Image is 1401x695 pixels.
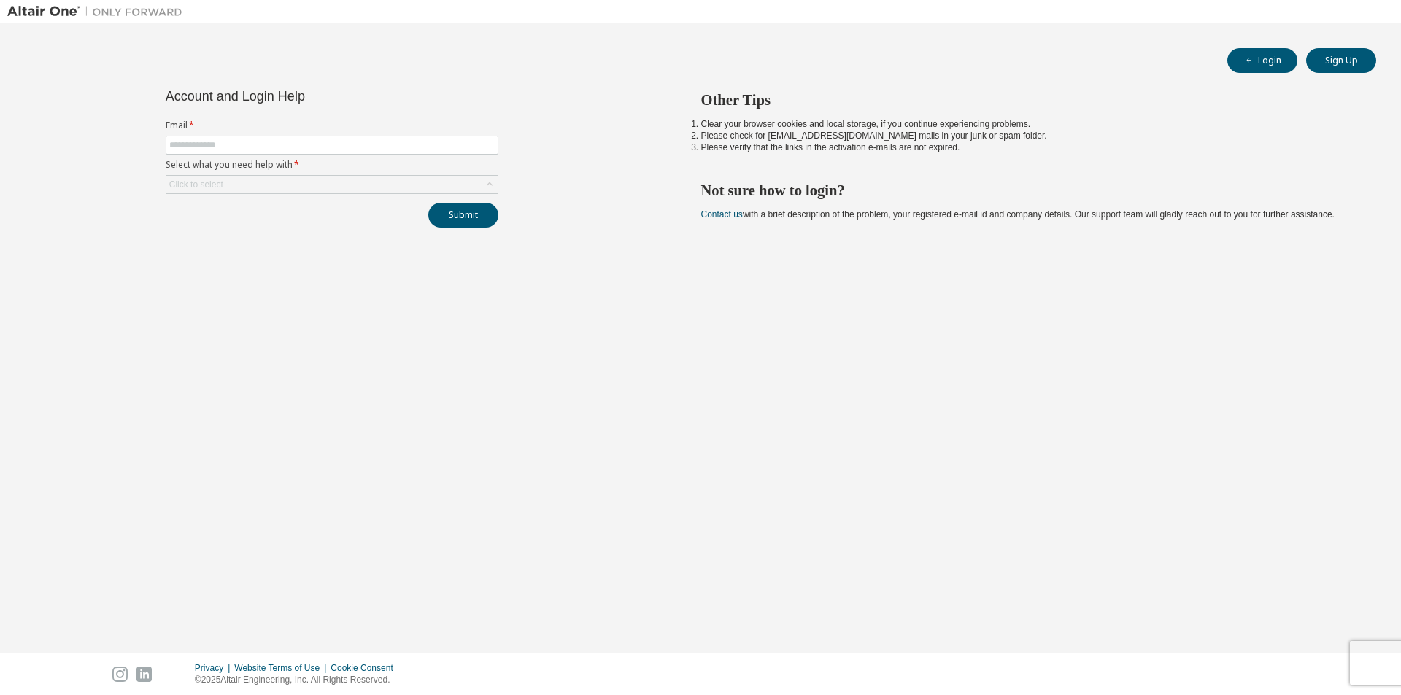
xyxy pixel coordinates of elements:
[701,181,1351,200] h2: Not sure how to login?
[701,141,1351,153] li: Please verify that the links in the activation e-mails are not expired.
[166,176,498,193] div: Click to select
[701,118,1351,130] li: Clear your browser cookies and local storage, if you continue experiencing problems.
[701,90,1351,109] h2: Other Tips
[428,203,498,228] button: Submit
[701,130,1351,141] li: Please check for [EMAIL_ADDRESS][DOMAIN_NAME] mails in your junk or spam folder.
[166,159,498,171] label: Select what you need help with
[136,667,152,682] img: linkedin.svg
[166,120,498,131] label: Email
[331,662,401,674] div: Cookie Consent
[1227,48,1297,73] button: Login
[701,209,743,220] a: Contact us
[166,90,432,102] div: Account and Login Help
[195,674,402,686] p: © 2025 Altair Engineering, Inc. All Rights Reserved.
[1306,48,1376,73] button: Sign Up
[701,209,1335,220] span: with a brief description of the problem, your registered e-mail id and company details. Our suppo...
[112,667,128,682] img: instagram.svg
[195,662,234,674] div: Privacy
[7,4,190,19] img: Altair One
[234,662,331,674] div: Website Terms of Use
[169,179,223,190] div: Click to select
